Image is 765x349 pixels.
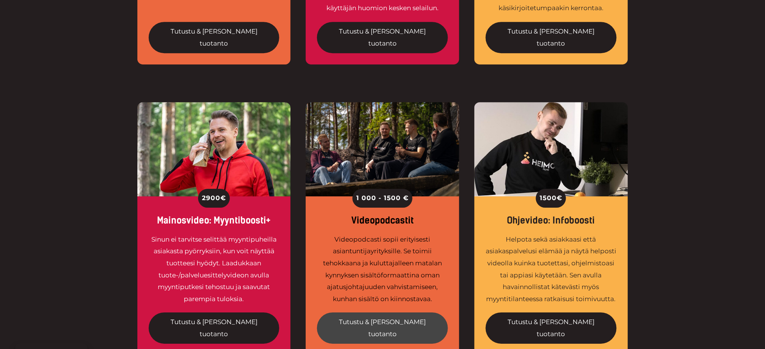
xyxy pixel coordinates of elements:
img: Ohjevideo kertoo helposti, miten ohjelmistosi tai sovelluksesi toimii. [474,102,628,196]
a: Tutustu & [PERSON_NAME] tuotanto [317,312,448,344]
div: 1500 [536,189,566,208]
div: Sinun ei tarvitse selittää myyntipuheilla asiakasta pyörryksiin, kun voit näyttää tuotteesi hyödy... [149,234,280,305]
a: Tutustu & [PERSON_NAME] tuotanto [486,312,617,344]
div: Helpota sekä asiakkaasi että asiakaspalvelusi elämää ja näytä helposti videolla kuinka tuotettasi... [486,234,617,305]
span: € [220,192,226,204]
a: Tutustu & [PERSON_NAME] tuotanto [149,22,280,53]
div: Videopodcastit [317,215,448,226]
div: Videopodcasti sopii erityisesti asiantuntijayrityksille. Se toimii tehokkaana ja kuluttajalleen m... [317,234,448,305]
a: Tutustu & [PERSON_NAME] tuotanto [149,312,280,344]
img: Videopodcastissa kannattaa esiintyä 1-3 henkilöä. [306,102,459,196]
span: € [557,192,562,204]
div: 1 000 - 1500 € [352,189,413,208]
div: 2900 [198,189,230,208]
img: B2B-myyntiprosessi hyötyy rutkasti videotuotannosta. [137,102,291,196]
a: Tutustu & [PERSON_NAME] tuotanto [486,22,617,53]
div: Ohjevideo: Infoboosti [486,215,617,226]
div: Mainosvideo: Myyntiboosti+ [149,215,280,226]
a: Tutustu & [PERSON_NAME] tuotanto [317,22,448,53]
